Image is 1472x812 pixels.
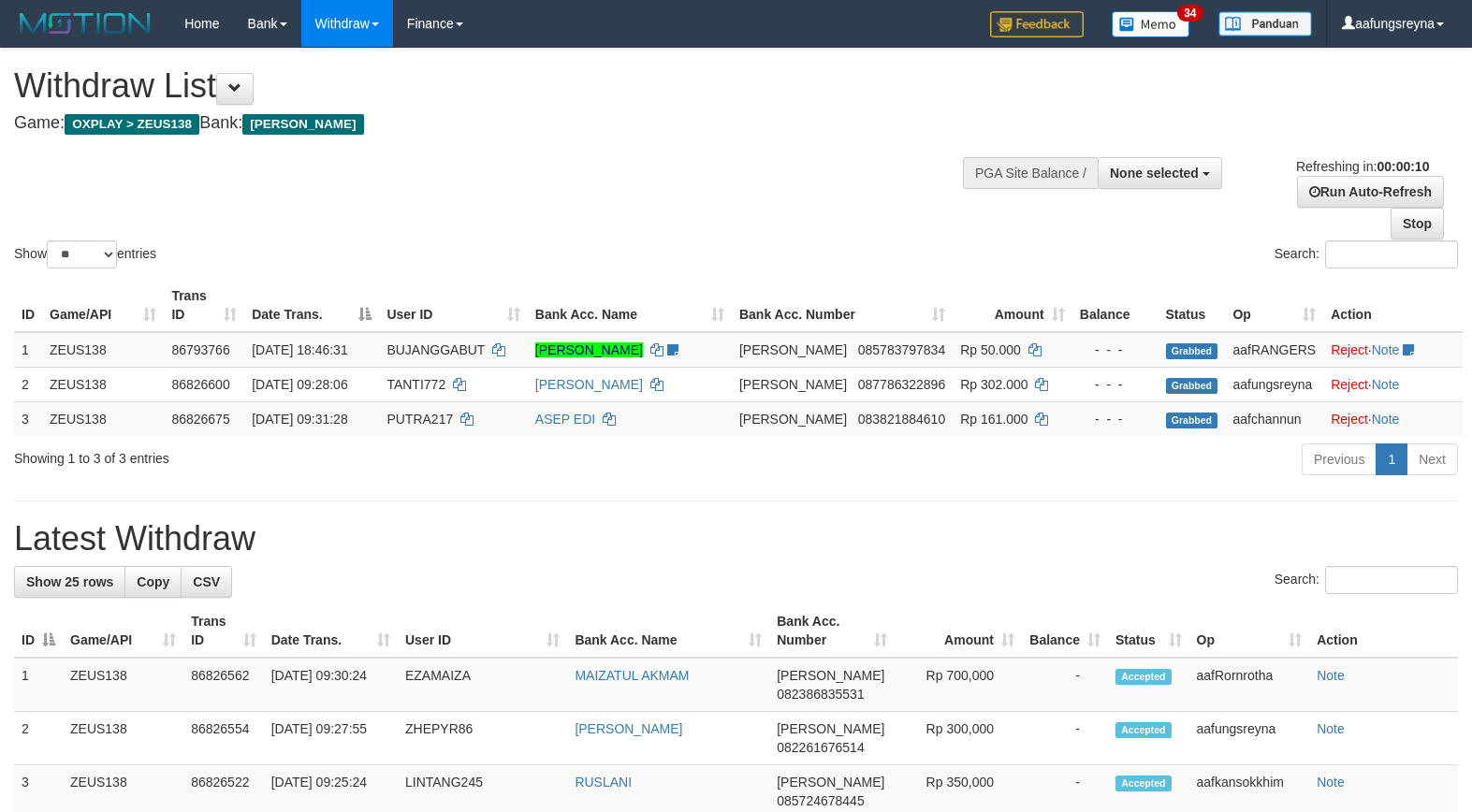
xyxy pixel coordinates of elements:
div: Showing 1 to 3 of 3 entries [14,442,599,468]
td: Rp 700,000 [895,658,1022,712]
span: Rp 302.000 [960,377,1027,392]
td: EZAMAIZA [398,658,567,712]
a: Note [1372,412,1400,427]
th: Balance: activate to sort column ascending [1022,604,1108,658]
th: Status [1159,279,1226,332]
th: ID [14,279,42,332]
td: 3 [14,401,42,436]
td: 86826554 [183,712,263,765]
td: · [1323,367,1463,401]
th: Date Trans.: activate to sort column ascending [264,604,398,658]
a: [PERSON_NAME] [575,721,682,736]
span: [PERSON_NAME] [777,775,884,790]
td: aafungsreyna [1189,712,1310,765]
span: BUJANGGABUT [386,342,485,357]
a: CSV [181,566,232,598]
span: Accepted [1115,776,1172,791]
th: Amount: activate to sort column ascending [895,604,1022,658]
span: TANTI772 [386,377,445,392]
td: Rp 300,000 [895,712,1022,765]
a: ASEP EDI [535,412,595,427]
td: - [1022,712,1108,765]
span: 34 [1177,5,1202,22]
span: PUTRA217 [386,412,453,427]
span: Grabbed [1166,343,1218,359]
th: Action [1323,279,1463,332]
td: 2 [14,712,63,765]
span: Refreshing in: [1296,159,1429,174]
td: [DATE] 09:27:55 [264,712,398,765]
span: OXPLAY > ZEUS138 [65,114,199,135]
label: Search: [1275,566,1458,594]
span: [PERSON_NAME] [739,377,847,392]
th: ID: activate to sort column descending [14,604,63,658]
span: 86826600 [171,377,229,392]
td: 1 [14,332,42,368]
span: Accepted [1115,722,1172,738]
td: aafRANGERS [1225,332,1323,368]
th: Amount: activate to sort column ascending [953,279,1071,332]
span: Show 25 rows [26,574,113,589]
a: Reject [1331,377,1368,392]
td: ZEUS138 [63,712,183,765]
a: RUSLANI [575,775,632,790]
span: Grabbed [1166,378,1218,394]
th: Game/API: activate to sort column ascending [63,604,183,658]
td: aafungsreyna [1225,367,1323,401]
th: Date Trans.: activate to sort column descending [244,279,379,332]
div: - - - [1080,375,1151,394]
th: User ID: activate to sort column ascending [398,604,567,658]
a: Note [1317,721,1345,736]
a: Run Auto-Refresh [1297,176,1444,208]
td: 86826562 [183,658,263,712]
span: None selected [1110,166,1199,181]
th: Balance [1072,279,1159,332]
span: Rp 161.000 [960,412,1027,427]
a: Show 25 rows [14,566,125,598]
span: [DATE] 18:46:31 [252,342,347,357]
td: 1 [14,658,63,712]
td: ZEUS138 [42,367,164,401]
span: Copy 082386835531 to clipboard [777,687,864,702]
label: Search: [1275,240,1458,268]
a: [PERSON_NAME] [535,377,643,392]
h1: Withdraw List [14,67,963,105]
td: · [1323,332,1463,368]
th: Action [1309,604,1458,658]
a: Note [1372,342,1400,357]
input: Search: [1325,240,1458,268]
a: Reject [1331,342,1368,357]
div: PGA Site Balance / [963,157,1098,189]
span: [PERSON_NAME] [242,114,363,135]
td: ZHEPYR86 [398,712,567,765]
span: Copy 082261676514 to clipboard [777,740,864,755]
a: Note [1372,377,1400,392]
div: - - - [1080,410,1151,428]
a: Next [1406,443,1458,475]
span: Copy 087786322896 to clipboard [858,377,945,392]
span: [DATE] 09:31:28 [252,412,347,427]
button: None selected [1098,157,1222,189]
img: panduan.png [1218,11,1312,36]
th: Op: activate to sort column ascending [1189,604,1310,658]
th: Trans ID: activate to sort column ascending [183,604,263,658]
span: 86793766 [171,342,229,357]
td: aafchannun [1225,401,1323,436]
th: Bank Acc. Number: activate to sort column ascending [769,604,895,658]
th: Game/API: activate to sort column ascending [42,279,164,332]
h4: Game: Bank: [14,114,963,133]
a: [PERSON_NAME] [535,342,643,357]
div: - - - [1080,341,1151,359]
th: Status: activate to sort column ascending [1108,604,1189,658]
span: Copy 083821884610 to clipboard [858,412,945,427]
td: [DATE] 09:30:24 [264,658,398,712]
th: User ID: activate to sort column ascending [379,279,527,332]
span: Copy 085724678445 to clipboard [777,793,864,808]
td: aafRornrotha [1189,658,1310,712]
th: Bank Acc. Name: activate to sort column ascending [528,279,732,332]
span: 86826675 [171,412,229,427]
a: Note [1317,775,1345,790]
img: Button%20Memo.svg [1112,11,1190,37]
th: Trans ID: activate to sort column ascending [164,279,244,332]
select: Showentries [47,240,117,268]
